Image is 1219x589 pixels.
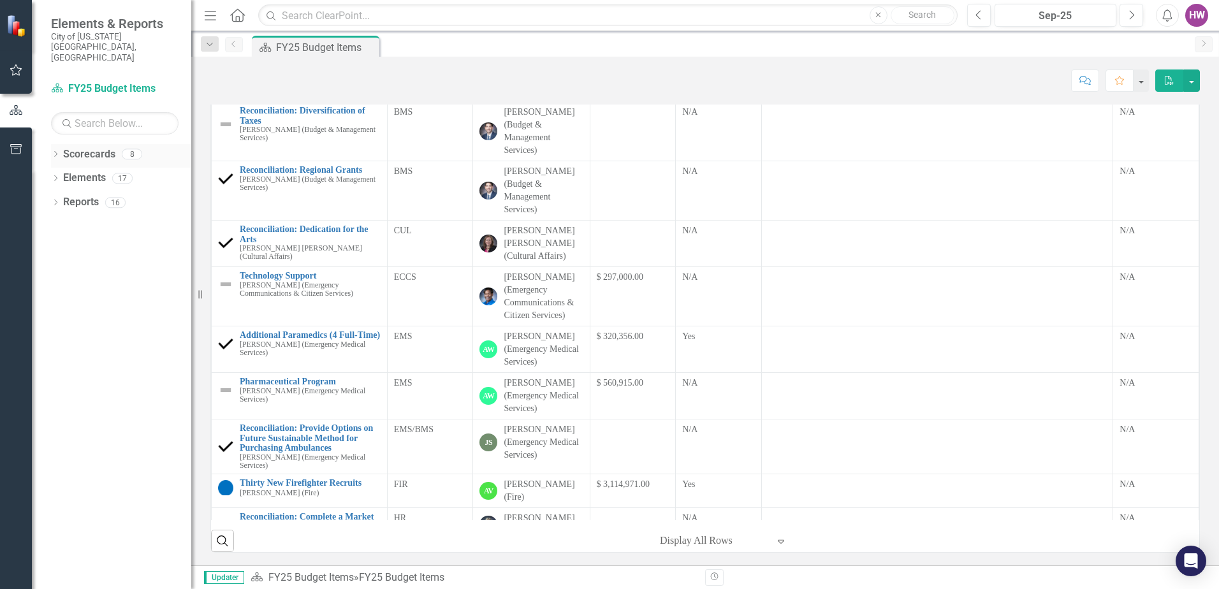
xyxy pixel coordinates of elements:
[240,478,381,488] a: Thirty New Firefighter Recruits
[212,508,388,546] td: Double-Click to Edit Right Click for Context Menu
[597,272,644,282] span: $ 297,000.00
[1113,326,1199,373] td: Double-Click to Edit
[51,112,179,135] input: Search Below...
[504,377,583,415] div: [PERSON_NAME] (Emergency Medical Services)
[212,267,388,326] td: Double-Click to Edit Right Click for Context Menu
[479,182,497,200] img: Kevin Chatellier
[240,281,381,298] small: [PERSON_NAME] (Emergency Communications & Citizen Services)
[761,326,1113,373] td: Double-Click to Edit
[1113,267,1199,326] td: Double-Click to Edit
[394,479,408,489] span: FIR
[682,272,697,282] span: N/A
[218,171,233,186] img: Completed
[682,479,695,489] span: Yes
[1113,508,1199,546] td: Double-Click to Edit
[258,4,958,27] input: Search ClearPoint...
[682,378,697,388] span: N/A
[1120,512,1192,525] div: N/A
[479,340,497,358] div: AW
[479,122,497,140] img: Kevin Chatellier
[240,224,381,244] a: Reconciliation: Dedication for the Arts
[51,82,179,96] a: FY25 Budget Items
[504,224,583,263] div: [PERSON_NAME] [PERSON_NAME] (Cultural Affairs)
[1113,161,1199,221] td: Double-Click to Edit
[1120,165,1192,178] div: N/A
[240,126,381,142] small: [PERSON_NAME] (Budget & Management Services)
[1120,423,1192,436] div: N/A
[504,165,583,216] div: [PERSON_NAME] (Budget & Management Services)
[1120,271,1192,284] div: N/A
[63,171,106,185] a: Elements
[761,419,1113,474] td: Double-Click to Edit
[761,373,1113,419] td: Double-Click to Edit
[240,106,381,126] a: Reconciliation: Diversification of Taxes
[479,433,497,451] div: JS
[1185,4,1208,27] div: HW
[682,107,697,117] span: N/A
[394,513,406,523] span: HR
[240,377,381,386] a: Pharmaceutical Program
[479,287,497,305] img: Jada Lee
[394,378,412,388] span: EMS
[240,423,381,453] a: Reconciliation: Provide Options on Future Sustainable Method for Purchasing Ambulances
[761,161,1113,221] td: Double-Click to Edit
[276,40,376,55] div: FY25 Budget Items
[995,4,1116,27] button: Sep-25
[1120,478,1192,491] div: N/A
[682,331,695,341] span: Yes
[761,474,1113,508] td: Double-Click to Edit
[1176,546,1206,576] div: Open Intercom Messenger
[218,480,233,495] img: No Target Established
[251,571,696,585] div: »
[1120,330,1192,343] div: N/A
[1113,373,1199,419] td: Double-Click to Edit
[682,166,697,176] span: N/A
[504,423,583,462] div: [PERSON_NAME] (Emergency Medical Services)
[359,571,444,583] div: FY25 Budget Items
[204,571,244,584] span: Updater
[682,425,697,434] span: N/A
[597,378,644,388] span: $ 560,915.00
[240,512,381,532] a: Reconciliation: Complete a Market Salary Survey
[212,419,388,474] td: Double-Click to Edit Right Click for Context Menu
[6,14,29,36] img: ClearPoint Strategy
[1113,102,1199,161] td: Double-Click to Edit
[1113,474,1199,508] td: Double-Click to Edit
[504,512,583,537] div: [PERSON_NAME] (Human Resources)
[761,267,1113,326] td: Double-Click to Edit
[394,425,434,434] span: EMS/BMS
[212,326,388,373] td: Double-Click to Edit Right Click for Context Menu
[394,272,416,282] span: ECCS
[51,31,179,62] small: City of [US_STATE][GEOGRAPHIC_DATA], [GEOGRAPHIC_DATA]
[268,571,354,583] a: FY25 Budget Items
[218,439,233,454] img: Completed
[909,10,936,20] span: Search
[240,340,381,357] small: [PERSON_NAME] (Emergency Medical Services)
[240,175,381,192] small: [PERSON_NAME] (Budget & Management Services)
[479,516,497,534] img: Monica Kopin
[394,107,413,117] span: BMS
[394,166,413,176] span: BMS
[112,173,133,184] div: 17
[240,489,319,497] small: [PERSON_NAME] (Fire)
[63,147,115,162] a: Scorecards
[1113,419,1199,474] td: Double-Click to Edit
[597,479,650,489] span: $ 3,114,971.00
[1120,224,1192,237] div: N/A
[761,221,1113,267] td: Double-Click to Edit
[212,474,388,508] td: Double-Click to Edit Right Click for Context Menu
[504,478,583,504] div: [PERSON_NAME] (Fire)
[218,519,233,534] img: Not Defined
[218,117,233,132] img: Not Defined
[1120,377,1192,389] div: N/A
[218,336,233,351] img: Completed
[218,235,233,251] img: Completed
[682,513,697,523] span: N/A
[63,195,99,210] a: Reports
[394,331,412,341] span: EMS
[212,221,388,267] td: Double-Click to Edit Right Click for Context Menu
[105,197,126,208] div: 16
[682,226,697,235] span: N/A
[1113,221,1199,267] td: Double-Click to Edit
[240,330,381,340] a: Additional Paramedics (4 Full-Time)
